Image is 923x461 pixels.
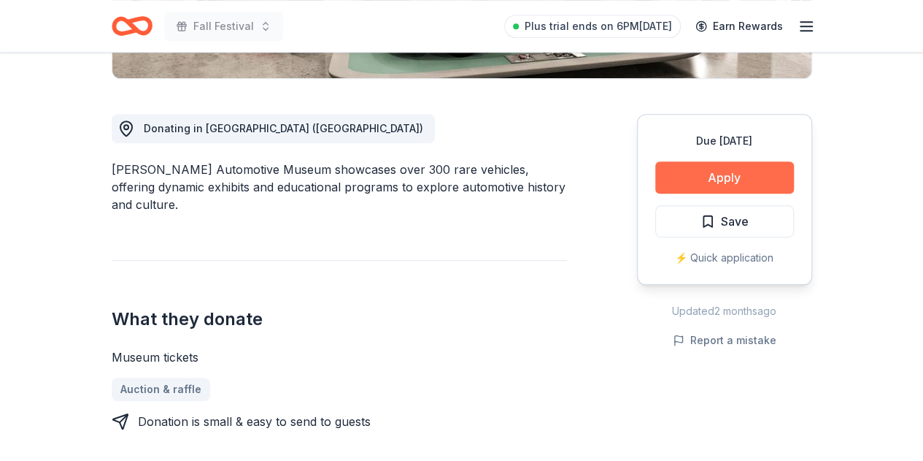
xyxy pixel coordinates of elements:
span: Plus trial ends on 6PM[DATE] [525,18,672,35]
button: Save [655,205,794,237]
span: Save [721,212,749,231]
div: Donation is small & easy to send to guests [138,413,371,430]
div: Museum tickets [112,348,567,366]
span: Fall Festival [193,18,254,35]
div: ⚡️ Quick application [655,249,794,267]
button: Report a mistake [673,332,776,349]
button: Apply [655,161,794,194]
a: Earn Rewards [687,13,792,39]
span: Donating in [GEOGRAPHIC_DATA] ([GEOGRAPHIC_DATA]) [144,122,423,134]
a: Home [112,9,152,43]
div: Updated 2 months ago [637,302,812,320]
h2: What they donate [112,308,567,331]
div: [PERSON_NAME] Automotive Museum showcases over 300 rare vehicles, offering dynamic exhibits and e... [112,161,567,213]
a: Auction & raffle [112,378,210,401]
button: Fall Festival [164,12,283,41]
a: Plus trial ends on 6PM[DATE] [504,15,681,38]
div: Due [DATE] [655,132,794,150]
